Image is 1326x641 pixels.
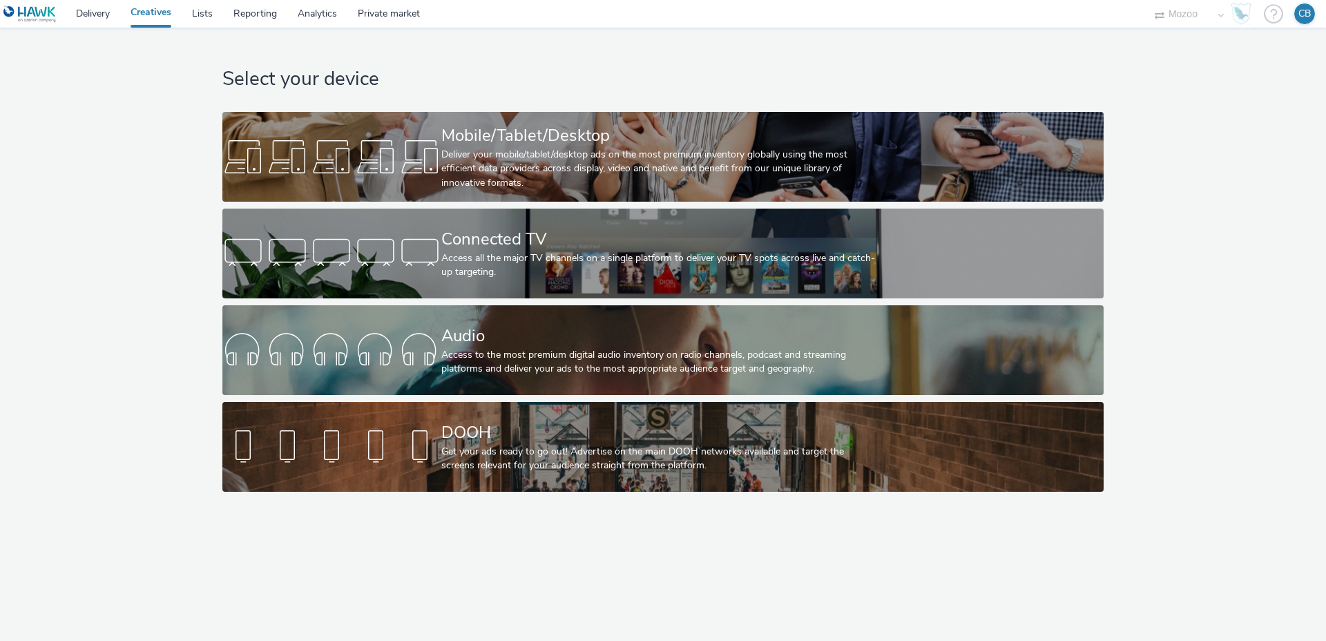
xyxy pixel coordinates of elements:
[1298,3,1311,24] div: CB
[441,324,879,348] div: Audio
[441,348,879,376] div: Access to the most premium digital audio inventory on radio channels, podcast and streaming platf...
[1231,3,1251,25] img: Hawk Academy
[222,66,1103,93] h1: Select your device
[222,209,1103,298] a: Connected TVAccess all the major TV channels on a single platform to deliver your TV spots across...
[222,402,1103,492] a: DOOHGet your ads ready to go out! Advertise on the main DOOH networks available and target the sc...
[441,251,879,280] div: Access all the major TV channels on a single platform to deliver your TV spots across live and ca...
[222,305,1103,395] a: AudioAccess to the most premium digital audio inventory on radio channels, podcast and streaming ...
[441,124,879,148] div: Mobile/Tablet/Desktop
[222,112,1103,202] a: Mobile/Tablet/DesktopDeliver your mobile/tablet/desktop ads on the most premium inventory globall...
[3,6,57,23] img: undefined Logo
[441,227,879,251] div: Connected TV
[1231,3,1257,25] a: Hawk Academy
[441,445,879,473] div: Get your ads ready to go out! Advertise on the main DOOH networks available and target the screen...
[441,148,879,190] div: Deliver your mobile/tablet/desktop ads on the most premium inventory globally using the most effi...
[441,421,879,445] div: DOOH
